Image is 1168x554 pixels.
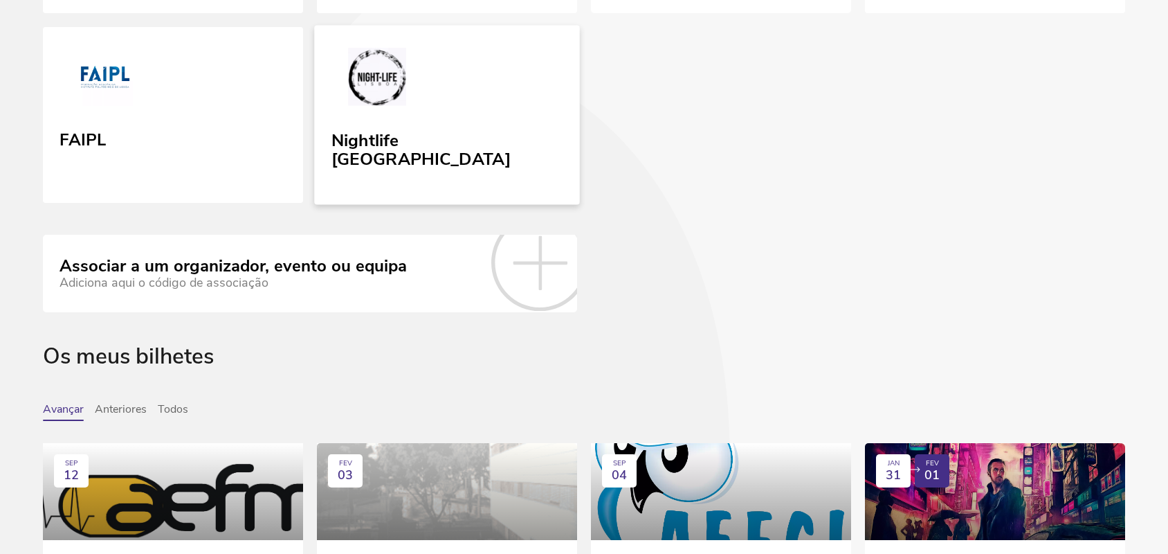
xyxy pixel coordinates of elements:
button: Todos [158,403,188,421]
span: 04 [612,468,627,483]
img: Nightlife Lisbon [331,48,423,111]
img: FAIPL [60,49,149,111]
a: Associar a um organizador, evento ou equipa Adiciona aqui o código de associação [43,235,577,312]
span: 31 [886,468,901,483]
div: Associar a um organizador, evento ou equipa [60,257,407,276]
div: Adiciona aqui o código de associação [60,276,407,290]
div: FEV [926,460,939,468]
span: 01 [924,468,940,483]
a: FAIPL FAIPL [43,27,303,203]
div: FAIPL [60,125,106,150]
div: Os meus bilhetes [43,344,1125,403]
div: SEP [613,460,626,468]
div: Nightlife [GEOGRAPHIC_DATA] [331,125,563,170]
span: 12 [64,468,79,483]
span: 03 [338,468,353,483]
a: Nightlife Lisbon Nightlife [GEOGRAPHIC_DATA] [314,26,580,205]
button: Avançar [43,403,84,421]
div: SEP [65,460,77,468]
button: Anteriores [95,403,147,421]
div: FEV [339,460,352,468]
div: JAN [888,460,900,468]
